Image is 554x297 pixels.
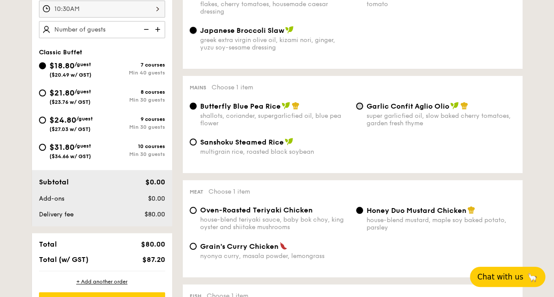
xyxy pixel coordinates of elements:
span: Oven-Roasted Teriyaki Chicken [200,206,313,214]
img: icon-spicy.37a8142b.svg [279,242,287,250]
input: Grain's Curry Chickennyonya curry, masala powder, lemongrass [190,243,197,250]
span: Chat with us [477,272,523,281]
div: + Add another order [39,278,165,285]
div: shallots, coriander, supergarlicfied oil, blue pea flower [200,112,349,127]
img: icon-vegan.f8ff3823.svg [450,102,459,110]
div: 10 courses [102,143,165,149]
span: Sanshoku Steamed Rice [200,138,284,146]
button: Chat with us🦙 [470,267,545,287]
span: $80.00 [141,240,165,248]
span: Total (w/ GST) [39,255,88,264]
span: ($20.49 w/ GST) [49,72,92,78]
span: ($23.76 w/ GST) [49,99,91,105]
div: house-blend mustard, maple soy baked potato, parsley [367,216,515,231]
span: $24.80 [49,115,76,125]
div: Min 40 guests [102,70,165,76]
input: $31.80/guest($34.66 w/ GST)10 coursesMin 30 guests [39,144,46,151]
input: $24.80/guest($27.03 w/ GST)9 coursesMin 30 guests [39,117,46,124]
input: $18.80/guest($20.49 w/ GST)7 coursesMin 40 guests [39,62,46,69]
div: super garlicfied oil, slow baked cherry tomatoes, garden fresh thyme [367,112,515,127]
span: /guest [76,116,93,122]
span: /guest [74,61,91,67]
span: $80.00 [144,211,165,218]
input: Event time [39,0,165,18]
span: Mains [190,85,206,91]
input: Sanshoku Steamed Ricemultigrain rice, roasted black soybean [190,138,197,145]
img: icon-chef-hat.a58ddaea.svg [467,206,475,214]
span: $31.80 [49,142,74,152]
img: icon-reduce.1d2dbef1.svg [139,21,152,38]
span: /guest [74,88,91,95]
span: Subtotal [39,178,69,186]
span: Classic Buffet [39,49,82,56]
span: Butterfly Blue Pea Rice [200,102,281,110]
span: Choose 1 item [212,84,253,91]
span: ($27.03 w/ GST) [49,126,91,132]
span: Total [39,240,57,248]
div: greek extra virgin olive oil, kizami nori, ginger, yuzu soy-sesame dressing [200,36,349,51]
input: Oven-Roasted Teriyaki Chickenhouse-blend teriyaki sauce, baby bok choy, king oyster and shiitake ... [190,207,197,214]
span: Japanese Broccoli Slaw [200,26,284,35]
input: Honey Duo Mustard Chickenhouse-blend mustard, maple soy baked potato, parsley [356,207,363,214]
div: Min 30 guests [102,124,165,130]
span: Garlic Confit Aglio Olio [367,102,449,110]
img: icon-chef-hat.a58ddaea.svg [460,102,468,110]
span: Choose 1 item [208,188,250,195]
div: 7 courses [102,62,165,68]
input: Butterfly Blue Pea Riceshallots, coriander, supergarlicfied oil, blue pea flower [190,103,197,110]
span: $87.20 [142,255,165,264]
input: Garlic Confit Aglio Oliosuper garlicfied oil, slow baked cherry tomatoes, garden fresh thyme [356,103,363,110]
img: icon-add.58712e84.svg [152,21,165,38]
span: Add-ons [39,195,64,202]
span: /guest [74,143,91,149]
img: icon-vegan.f8ff3823.svg [285,26,294,34]
div: multigrain rice, roasted black soybean [200,148,349,156]
span: Meat [190,189,203,195]
input: Number of guests [39,21,165,38]
span: Delivery fee [39,211,74,218]
input: $21.80/guest($23.76 w/ GST)8 coursesMin 30 guests [39,89,46,96]
div: 8 courses [102,89,165,95]
span: ($34.66 w/ GST) [49,153,91,159]
img: icon-chef-hat.a58ddaea.svg [292,102,300,110]
span: $21.80 [49,88,74,98]
div: house-blend teriyaki sauce, baby bok choy, king oyster and shiitake mushrooms [200,216,349,231]
img: icon-vegan.f8ff3823.svg [282,102,290,110]
span: 🦙 [527,272,538,282]
div: 9 courses [102,116,165,122]
span: $0.00 [148,195,165,202]
span: Grain's Curry Chicken [200,242,279,251]
img: icon-vegan.f8ff3823.svg [285,138,293,145]
span: $0.00 [145,178,165,186]
div: Min 30 guests [102,151,165,157]
div: Min 30 guests [102,97,165,103]
span: $18.80 [49,61,74,71]
input: Japanese Broccoli Slawgreek extra virgin olive oil, kizami nori, ginger, yuzu soy-sesame dressing [190,27,197,34]
div: nyonya curry, masala powder, lemongrass [200,252,349,260]
span: Honey Duo Mustard Chicken [367,206,466,215]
